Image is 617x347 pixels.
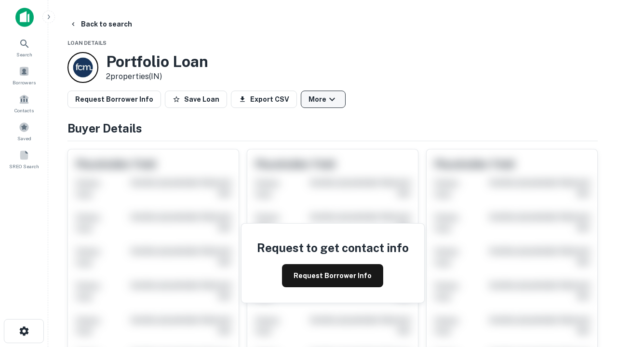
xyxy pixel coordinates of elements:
[3,146,45,172] a: SREO Search
[67,120,598,137] h4: Buyer Details
[106,53,208,71] h3: Portfolio Loan
[3,62,45,88] a: Borrowers
[282,264,383,287] button: Request Borrower Info
[16,51,32,58] span: Search
[257,239,409,256] h4: Request to get contact info
[17,134,31,142] span: Saved
[3,118,45,144] a: Saved
[14,107,34,114] span: Contacts
[301,91,346,108] button: More
[569,239,617,285] iframe: Chat Widget
[13,79,36,86] span: Borrowers
[106,71,208,82] p: 2 properties (IN)
[15,8,34,27] img: capitalize-icon.png
[3,34,45,60] a: Search
[67,91,161,108] button: Request Borrower Info
[165,91,227,108] button: Save Loan
[3,90,45,116] a: Contacts
[66,15,136,33] button: Back to search
[231,91,297,108] button: Export CSV
[9,162,39,170] span: SREO Search
[67,40,107,46] span: Loan Details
